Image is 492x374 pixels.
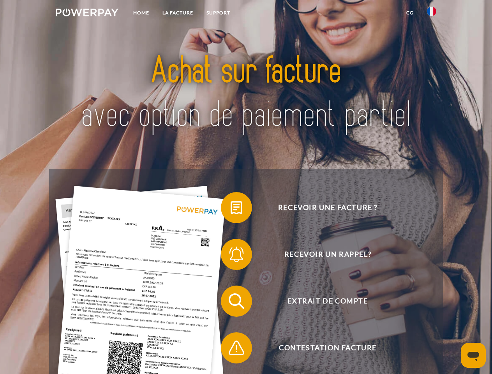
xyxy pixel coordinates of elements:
span: Contestation Facture [232,332,423,363]
button: Extrait de compte [221,286,423,317]
span: Recevoir un rappel? [232,239,423,270]
a: Support [200,6,237,20]
a: CG [400,6,420,20]
a: LA FACTURE [156,6,200,20]
img: qb_bell.svg [227,245,246,264]
img: qb_warning.svg [227,338,246,358]
img: title-powerpay_fr.svg [74,37,418,149]
button: Contestation Facture [221,332,423,363]
button: Recevoir un rappel? [221,239,423,270]
span: Recevoir une facture ? [232,192,423,223]
img: logo-powerpay-white.svg [56,9,118,16]
span: Extrait de compte [232,286,423,317]
button: Recevoir une facture ? [221,192,423,223]
img: fr [427,7,436,16]
img: qb_search.svg [227,291,246,311]
iframe: Bouton de lancement de la fenêtre de messagerie [461,343,486,368]
img: qb_bill.svg [227,198,246,217]
a: Home [127,6,156,20]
